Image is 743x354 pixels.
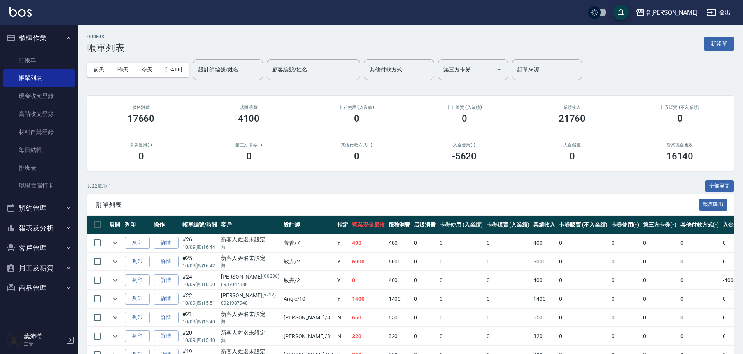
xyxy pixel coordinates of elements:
[87,63,111,77] button: 前天
[641,327,678,345] td: 0
[350,309,387,327] td: 650
[452,151,477,162] h3: -5620
[350,271,387,289] td: 0
[610,234,641,252] td: 0
[678,234,721,252] td: 0
[412,234,438,252] td: 0
[531,253,557,271] td: 6000
[135,63,159,77] button: 今天
[438,327,485,345] td: 0
[182,337,217,344] p: 10/09 (四) 15:40
[335,309,350,327] td: N
[221,235,280,244] div: 新客人 姓名未設定
[87,42,124,53] h3: 帳單列表
[154,330,179,342] a: 詳情
[182,300,217,307] p: 10/09 (四) 15:51
[125,274,150,286] button: 列印
[610,309,641,327] td: 0
[96,143,186,148] h2: 卡券使用(-)
[182,262,217,269] p: 10/09 (四) 16:42
[350,327,387,345] td: 320
[204,143,293,148] h2: 第三方卡券(-)
[3,51,75,69] a: 打帳單
[221,254,280,262] div: 新客人 姓名未設定
[221,318,280,325] p: 無
[282,290,335,308] td: Angle /10
[531,271,557,289] td: 400
[3,278,75,298] button: 商品管理
[180,290,219,308] td: #22
[3,123,75,141] a: 材料自購登錄
[387,216,412,234] th: 服務消費
[109,312,121,323] button: expand row
[335,290,350,308] td: Y
[531,216,557,234] th: 業績收入
[262,291,276,300] p: (s712)
[557,327,609,345] td: 0
[412,216,438,234] th: 店販消費
[641,309,678,327] td: 0
[557,271,609,289] td: 0
[3,69,75,87] a: 帳單列表
[387,271,412,289] td: 400
[557,309,609,327] td: 0
[485,216,532,234] th: 卡券販賣 (入業績)
[262,273,279,281] p: (C0236)
[557,234,609,252] td: 0
[154,293,179,305] a: 詳情
[3,87,75,105] a: 現金收支登錄
[438,290,485,308] td: 0
[109,330,121,342] button: expand row
[350,234,387,252] td: 400
[641,271,678,289] td: 0
[485,290,532,308] td: 0
[412,253,438,271] td: 0
[123,216,152,234] th: 列印
[412,290,438,308] td: 0
[678,309,721,327] td: 0
[154,256,179,268] a: 詳情
[335,327,350,345] td: N
[282,234,335,252] td: 菁菁 /7
[635,105,724,110] h2: 卡券販賣 (不入業績)
[3,238,75,258] button: 客戶管理
[387,234,412,252] td: 400
[180,234,219,252] td: #26
[485,234,532,252] td: 0
[282,271,335,289] td: 敏卉 /2
[531,327,557,345] td: 320
[678,271,721,289] td: 0
[3,198,75,218] button: 預約管理
[387,253,412,271] td: 6000
[485,309,532,327] td: 0
[335,234,350,252] td: Y
[387,290,412,308] td: 1400
[387,327,412,345] td: 320
[138,151,144,162] h3: 0
[485,271,532,289] td: 0
[221,337,280,344] p: 無
[87,34,124,39] h2: ORDERS
[9,7,32,17] img: Logo
[109,237,121,249] button: expand row
[438,309,485,327] td: 0
[125,312,150,324] button: 列印
[154,274,179,286] a: 詳情
[610,327,641,345] td: 0
[125,256,150,268] button: 列印
[354,151,359,162] h3: 0
[699,199,728,211] button: 報表匯出
[704,40,734,47] a: 新開單
[204,105,293,110] h2: 店販消費
[350,290,387,308] td: 1400
[645,8,697,17] div: 名[PERSON_NAME]
[125,237,150,249] button: 列印
[531,290,557,308] td: 1400
[282,327,335,345] td: [PERSON_NAME] /8
[96,105,186,110] h3: 服務消費
[221,300,280,307] p: 0921987940
[570,151,575,162] h3: 0
[24,333,63,340] h5: 葉沛瑩
[704,5,734,20] button: 登出
[180,327,219,345] td: #20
